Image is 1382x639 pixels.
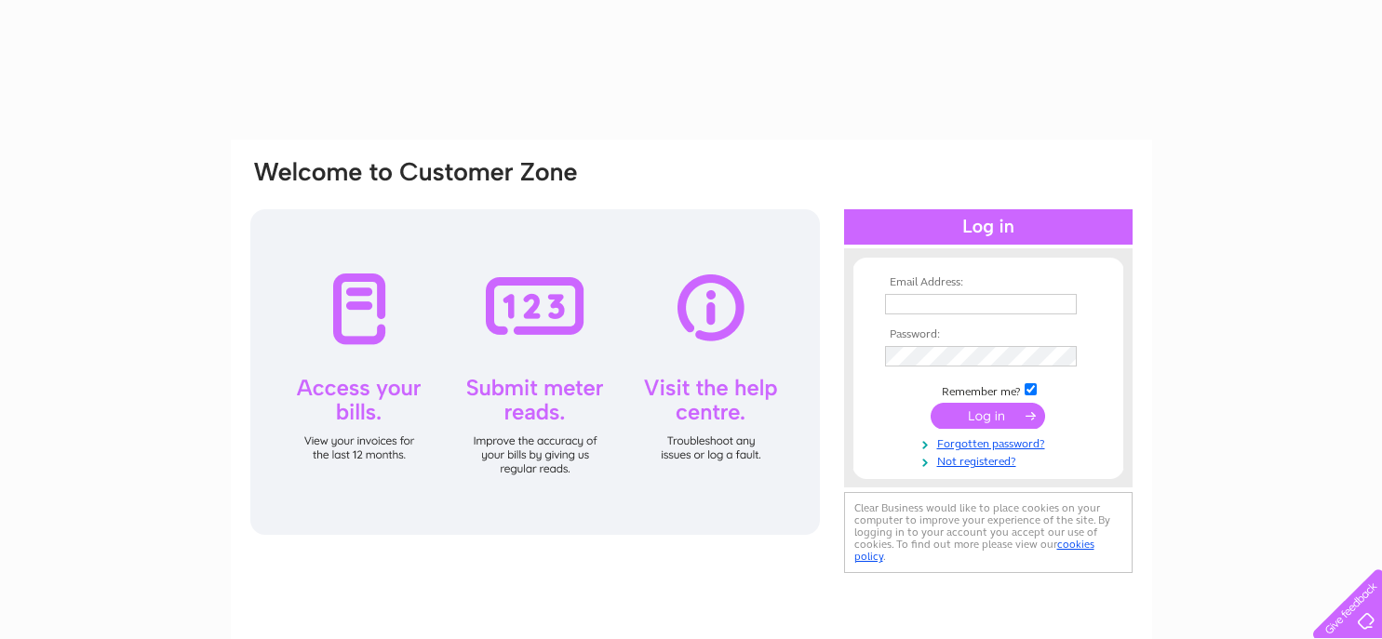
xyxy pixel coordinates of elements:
[854,538,1094,563] a: cookies policy
[931,403,1045,429] input: Submit
[885,433,1096,451] a: Forgotten password?
[885,451,1096,469] a: Not registered?
[844,492,1133,573] div: Clear Business would like to place cookies on your computer to improve your experience of the sit...
[880,276,1096,289] th: Email Address:
[880,380,1096,399] td: Remember me?
[880,328,1096,341] th: Password:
